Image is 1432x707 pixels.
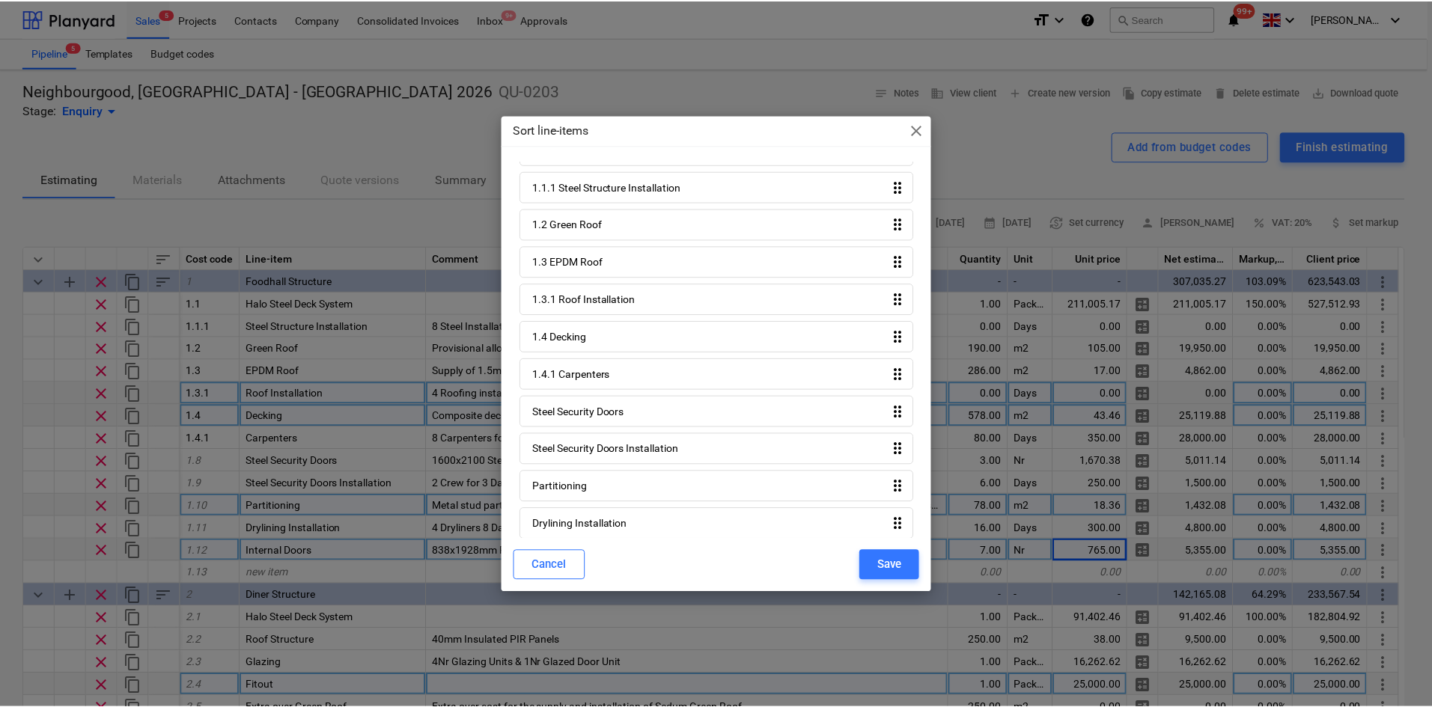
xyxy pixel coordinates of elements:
[1297,584,1372,606] div: 233,567.54
[951,359,1011,382] div: 286.00
[246,275,332,287] span: Foodhall Structure
[951,269,1011,292] div: -
[1139,211,1245,234] button: [PERSON_NAME]
[1053,215,1067,229] span: currency_exchange
[1297,516,1372,539] div: 4,800.00
[180,314,240,337] div: 1.1.1
[981,211,1041,234] button: [DATE]
[1163,426,1237,449] div: 28,000.00
[92,295,110,313] span: Remove row
[1237,471,1297,494] div: 0.00%
[1145,215,1159,229] span: person
[186,477,201,489] span: 1.9
[1237,269,1297,292] div: 103.09%
[246,342,299,354] span: Green Roof
[1056,628,1131,651] div: 38.00
[1137,654,1155,672] span: Manage detailed breakdown for the row
[1056,494,1131,516] div: 18.36
[1297,471,1372,494] div: 1,500.00
[928,81,1006,104] button: View client
[1237,314,1297,337] div: 0.00%
[1084,10,1099,28] i: Knowledge base
[1163,359,1237,382] div: 4,862.00
[934,85,948,99] span: business
[1297,449,1372,471] div: 5,011.14
[1163,628,1237,651] div: 9,500.00
[1379,564,1397,582] span: More actions
[66,42,81,52] span: 5
[951,337,1011,359] div: 190.00
[1238,2,1260,17] span: 99+
[951,516,1011,539] div: 16.00
[1006,81,1120,104] button: Create new version
[1011,628,1056,651] div: m2
[433,364,810,376] span: Supply of 1.5mm EPDM roof membrane to the trader units and triangle structures
[951,651,1011,673] div: 1.00
[1114,6,1219,31] button: Search
[246,409,283,421] span: Decking
[186,275,192,287] span: 1
[1056,471,1131,494] div: 250.00
[1379,272,1397,290] span: More actions
[1218,85,1231,99] span: delete
[1379,609,1397,627] span: More actions
[155,587,173,605] span: Sort rows within category
[1163,404,1237,426] div: 25,119.88
[1237,516,1297,539] div: 0.00%
[124,474,141,492] span: Duplicate row
[951,292,1011,314] div: 1.00
[1301,137,1393,156] div: Finish estimating
[934,84,1000,101] span: View client
[1257,215,1270,229] span: percent
[246,364,299,376] span: EPDM Roof
[914,211,975,234] button: [DATE]
[1115,132,1273,162] button: Add from budget codes
[1379,295,1397,313] span: More actions
[61,587,79,605] span: Add sub category to row
[1011,539,1056,561] div: Nr
[1012,84,1114,101] span: Create new version
[92,542,110,560] span: Remove row
[124,452,141,470] span: Duplicate row
[920,215,933,229] span: calendar_month
[1011,584,1056,606] div: -
[1297,426,1372,449] div: 28,000.00
[1056,449,1131,471] div: 1,670.38
[877,85,891,99] span: notes
[871,81,928,104] button: Notes
[61,272,79,290] span: Add sub category to row
[1335,215,1348,229] span: attach_money
[1137,362,1155,380] span: Manage detailed breakdown for the row
[1056,426,1131,449] div: 350.00
[1316,84,1404,101] span: Download quote
[76,38,142,68] a: Templates
[433,454,850,466] span: 1600x2100 Steel Security doors; Powder coated RAL 7016 anthracite grey. Colour still TBC
[1237,628,1297,651] div: 0.00%
[436,171,488,189] p: Summary
[951,628,1011,651] div: 250.00
[1237,247,1297,269] div: Markup, %
[1056,247,1131,269] div: Unit price
[180,292,240,314] div: 1.1
[951,584,1011,606] div: -
[1392,10,1410,28] i: keyboard_arrow_down
[1285,132,1410,162] button: Finish estimating
[1237,606,1297,628] div: 100.00%
[951,382,1011,404] div: 0.00
[920,214,969,231] span: [DATE]
[246,319,369,331] span: Steel Structure Installation
[1379,317,1397,335] span: More actions
[124,497,141,515] span: Duplicate row
[1297,292,1372,314] div: 527,512.93
[1335,214,1404,231] span: Set markup
[1137,497,1155,515] span: Manage detailed breakdown for the row
[1011,651,1056,673] div: Package
[1056,516,1131,539] div: 300.00
[1231,10,1246,28] i: notifications
[1297,382,1372,404] div: 0.00
[1237,494,1297,516] div: 0.00%
[1126,85,1139,99] span: file_copy
[1297,247,1372,269] div: Client price
[219,171,286,189] p: Attachments
[180,404,240,426] div: 1.4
